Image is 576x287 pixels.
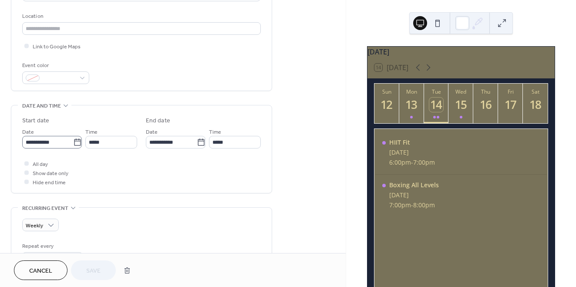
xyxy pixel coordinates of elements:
button: Cancel [14,260,67,280]
div: Sat [525,88,545,95]
button: Wed15 [448,84,473,123]
div: 18 [528,98,542,112]
button: Tue14 [424,84,449,123]
div: Start date [22,116,49,125]
div: HIIT Fit [389,138,435,146]
div: 15 [454,98,468,112]
span: Date [146,128,158,137]
span: Recurring event [22,204,68,213]
span: Cancel [29,267,52,276]
div: [DATE] [389,148,435,156]
div: 13 [404,98,419,112]
span: 7:00pm [413,158,435,166]
button: Sun12 [374,84,399,123]
div: [DATE] [367,47,555,57]
button: Fri17 [498,84,523,123]
span: Date [22,128,34,137]
div: 14 [429,98,444,112]
span: Time [85,128,98,137]
div: 16 [479,98,493,112]
span: Hide end time [33,178,66,187]
div: 12 [380,98,394,112]
span: All day [33,160,48,169]
span: Date and time [22,101,61,111]
span: Time [209,128,221,137]
div: Fri [501,88,520,95]
button: Mon13 [399,84,424,123]
span: 6:00pm [389,158,411,166]
div: Boxing All Levels [389,181,439,189]
span: Weekly [26,221,43,231]
div: Event color [22,61,88,70]
div: Wed [451,88,471,95]
span: - [411,201,413,209]
div: [DATE] [389,191,439,199]
button: Thu16 [473,84,498,123]
div: End date [146,116,170,125]
span: Show date only [33,169,68,178]
span: 8:00pm [413,201,435,209]
div: Tue [427,88,446,95]
div: Thu [476,88,495,95]
span: 7:00pm [389,201,411,209]
div: 17 [503,98,518,112]
button: Sat18 [523,84,548,123]
div: Sun [377,88,397,95]
span: - [411,158,413,166]
span: Link to Google Maps [33,42,81,51]
div: Mon [402,88,421,95]
div: Repeat every [22,242,81,251]
div: Location [22,12,259,21]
